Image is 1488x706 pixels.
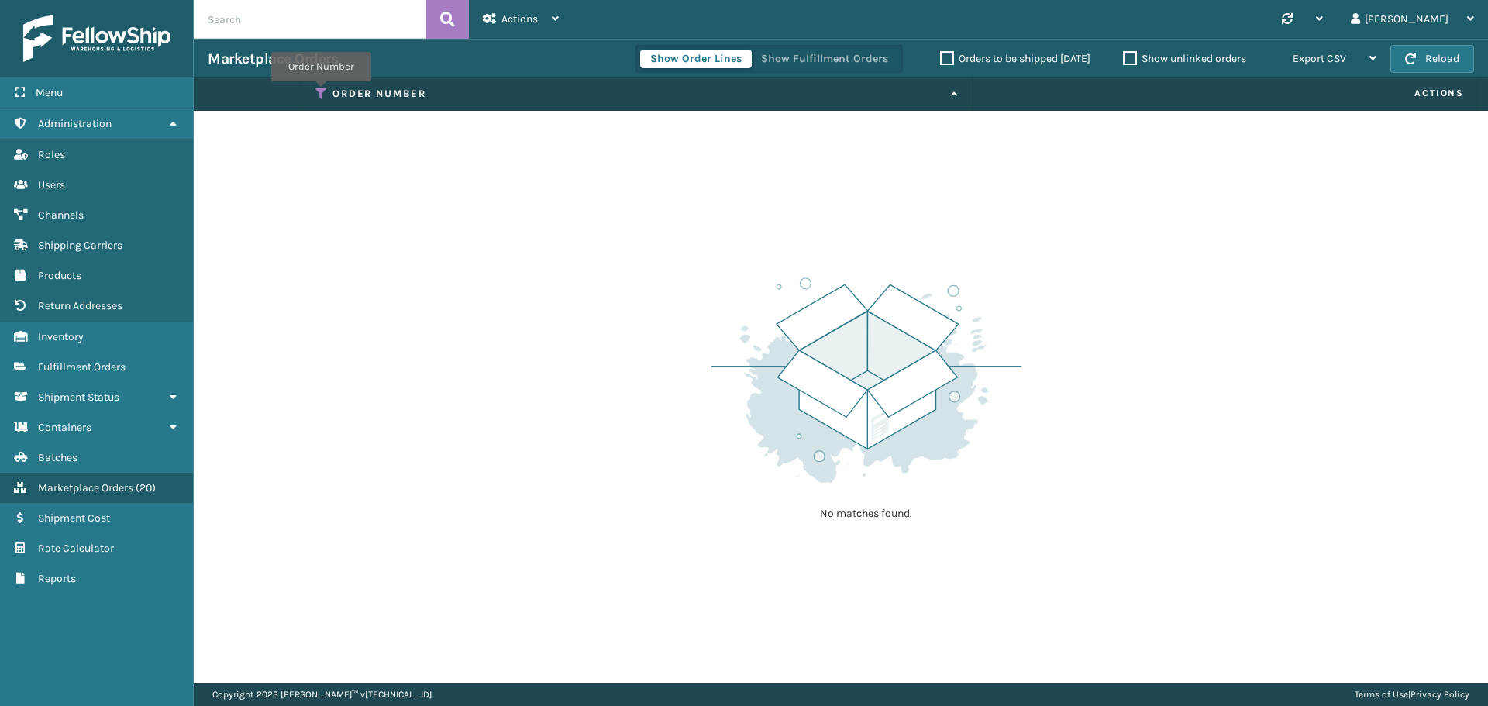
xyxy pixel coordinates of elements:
[212,683,432,706] p: Copyright 2023 [PERSON_NAME]™ v [TECHNICAL_ID]
[38,481,133,494] span: Marketplace Orders
[208,50,338,68] h3: Marketplace Orders
[38,451,77,464] span: Batches
[940,52,1090,65] label: Orders to be shipped [DATE]
[751,50,898,68] button: Show Fulfillment Orders
[1390,45,1474,73] button: Reload
[38,391,119,404] span: Shipment Status
[38,542,114,555] span: Rate Calculator
[38,511,110,525] span: Shipment Cost
[332,87,943,101] label: Order Number
[38,299,122,312] span: Return Addresses
[38,269,81,282] span: Products
[978,81,1473,106] span: Actions
[38,117,112,130] span: Administration
[38,208,84,222] span: Channels
[38,360,126,374] span: Fulfillment Orders
[38,421,91,434] span: Containers
[38,239,122,252] span: Shipping Carriers
[36,86,63,99] span: Menu
[38,330,84,343] span: Inventory
[136,481,156,494] span: ( 20 )
[1410,689,1469,700] a: Privacy Policy
[38,148,65,161] span: Roles
[38,572,76,585] span: Reports
[640,50,752,68] button: Show Order Lines
[1293,52,1346,65] span: Export CSV
[1123,52,1246,65] label: Show unlinked orders
[38,178,65,191] span: Users
[1355,689,1408,700] a: Terms of Use
[23,15,170,62] img: logo
[1355,683,1469,706] div: |
[501,12,538,26] span: Actions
